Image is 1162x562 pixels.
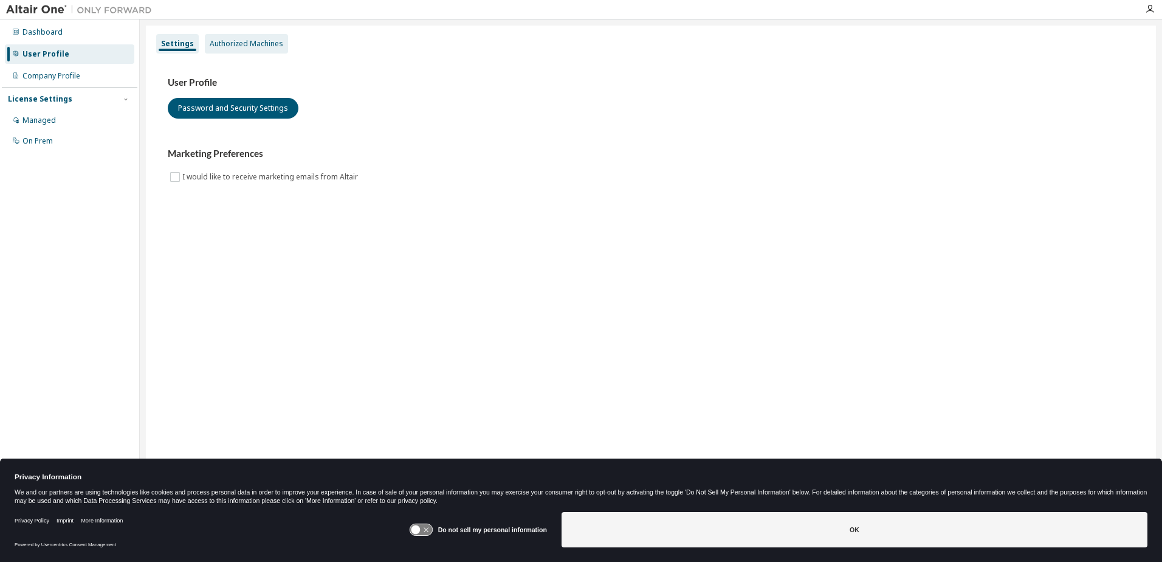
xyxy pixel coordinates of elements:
[168,148,1134,160] h3: Marketing Preferences
[22,71,80,81] div: Company Profile
[22,116,56,125] div: Managed
[210,39,283,49] div: Authorized Machines
[8,94,72,104] div: License Settings
[22,27,63,37] div: Dashboard
[182,170,360,184] label: I would like to receive marketing emails from Altair
[161,39,194,49] div: Settings
[168,98,298,119] button: Password and Security Settings
[6,4,158,16] img: Altair One
[168,77,1134,89] h3: User Profile
[22,49,69,59] div: User Profile
[22,136,53,146] div: On Prem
